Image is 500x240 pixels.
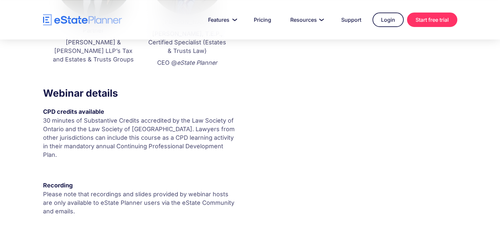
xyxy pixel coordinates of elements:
[333,13,369,26] a: Support
[200,13,243,26] a: Features
[97,54,183,60] span: Number of [PERSON_NAME] per month
[246,13,279,26] a: Pricing
[147,30,228,55] p: [PERSON_NAME], T.E.P., Certified Specialist (Estates & Trusts Law)
[282,13,330,26] a: Resources
[147,70,228,79] p: ‍
[43,181,238,190] div: Recording
[43,85,238,101] h3: Webinar details
[407,12,457,27] a: Start free trial
[97,27,129,33] span: Phone number
[147,59,228,67] p: CEO @
[43,219,238,228] p: ‍
[43,162,238,171] p: ‍
[177,59,217,66] em: eState Planner
[53,38,134,64] p: [PERSON_NAME] & [PERSON_NAME] LLP’s Tax and Estates & Trusts Groups
[43,108,104,115] strong: CPD credits available
[372,12,404,27] a: Login
[43,14,122,26] a: home
[97,0,121,6] span: Last Name
[43,116,238,159] p: 30 minutes of Substantive Credits accredited by the Law Society of Ontario and the Law Society of...
[43,190,238,216] p: Please note that recordings and slides provided by webinar hosts are only available to eState Pla...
